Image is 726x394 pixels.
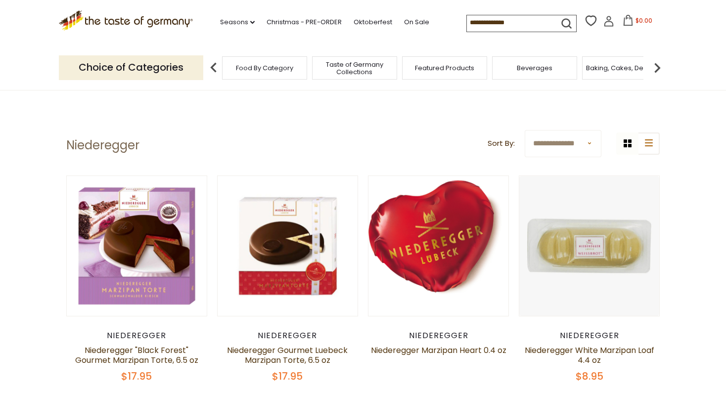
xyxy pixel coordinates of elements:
[525,345,654,366] a: Niederegger White Marzipan Loaf 4.4 oz
[217,331,358,341] div: Niederegger
[66,331,207,341] div: Niederegger
[586,64,663,72] a: Baking, Cakes, Desserts
[272,369,303,383] span: $17.95
[415,64,474,72] a: Featured Products
[67,176,207,316] img: Niederegger
[66,138,139,153] h1: Niederegger
[267,17,342,28] a: Christmas - PRE-ORDER
[218,176,358,316] img: Niederegger
[59,55,203,80] p: Choice of Categories
[576,369,603,383] span: $8.95
[635,16,652,25] span: $0.00
[236,64,293,72] a: Food By Category
[354,17,392,28] a: Oktoberfest
[517,64,552,72] a: Beverages
[75,345,198,366] a: Niederegger "Black Forest" Gourmet Marzipan Torte, 6.5 oz
[204,58,224,78] img: previous arrow
[404,17,429,28] a: On Sale
[647,58,667,78] img: next arrow
[227,345,348,366] a: Niederegger Gourmet Luebeck Marzipan Torte, 6.5 oz
[368,331,509,341] div: Niederegger
[121,369,152,383] span: $17.95
[371,345,506,356] a: Niederegger Marzipan Heart 0.4 oz
[616,15,658,30] button: $0.00
[368,176,508,301] img: Niederegger
[519,331,660,341] div: Niederegger
[315,61,394,76] a: Taste of Germany Collections
[220,17,255,28] a: Seasons
[519,176,659,316] img: Niederegger
[488,137,515,150] label: Sort By:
